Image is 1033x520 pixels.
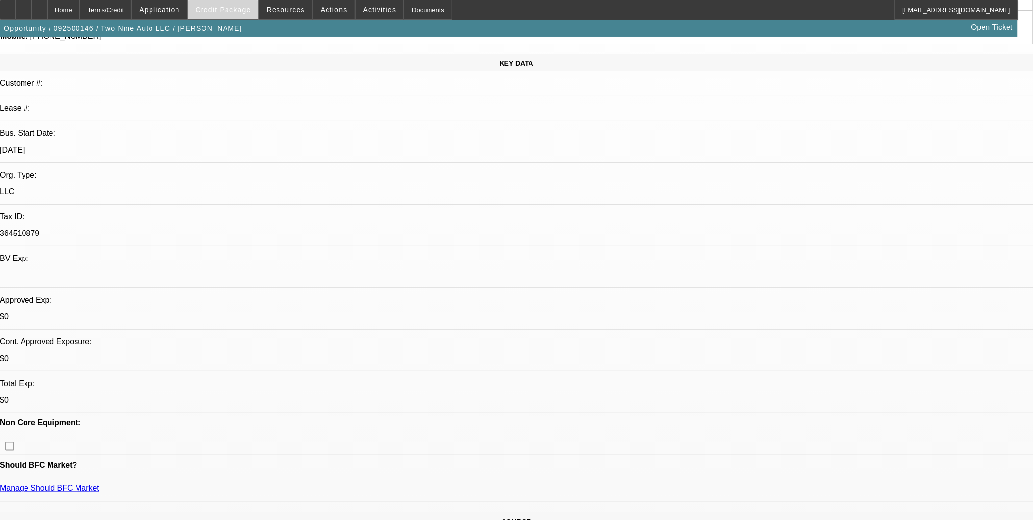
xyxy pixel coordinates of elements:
[196,6,251,14] span: Credit Package
[363,6,397,14] span: Activities
[4,25,242,32] span: Opportunity / 092500146 / Two Nine Auto LLC / [PERSON_NAME]
[132,0,187,19] button: Application
[267,6,305,14] span: Resources
[139,6,179,14] span: Application
[188,0,258,19] button: Credit Package
[321,6,348,14] span: Actions
[313,0,355,19] button: Actions
[500,59,533,67] span: KEY DATA
[259,0,312,19] button: Resources
[356,0,404,19] button: Activities
[967,19,1017,36] a: Open Ticket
